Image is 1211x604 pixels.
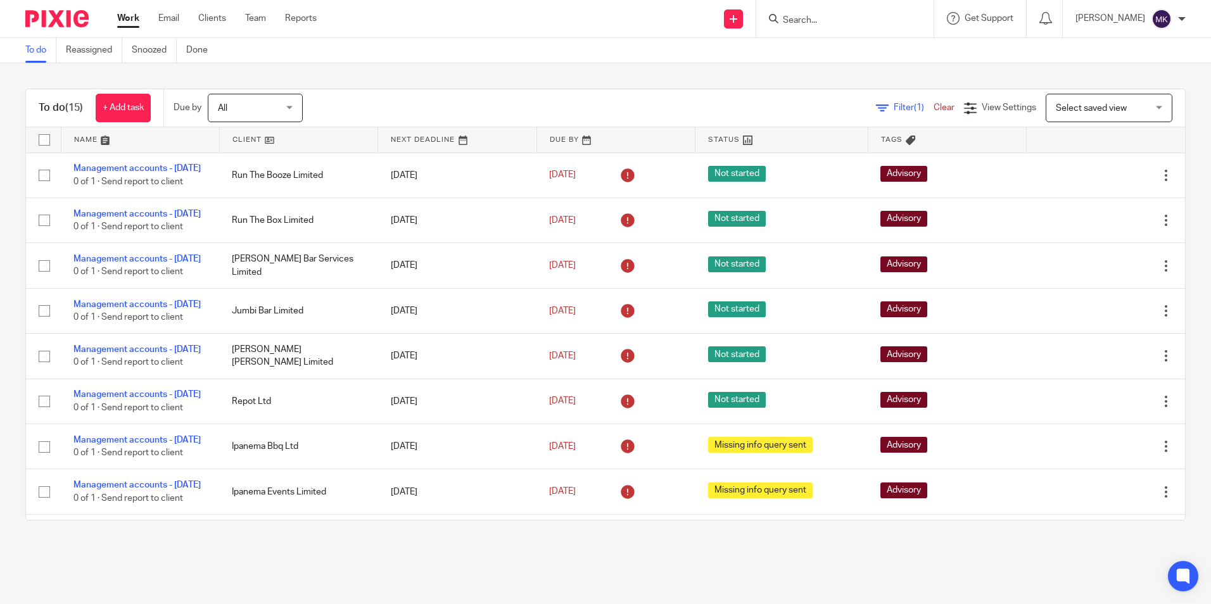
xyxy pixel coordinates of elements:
[880,437,927,453] span: Advisory
[708,301,766,317] span: Not started
[73,222,183,231] span: 0 of 1 · Send report to client
[378,424,536,469] td: [DATE]
[73,390,201,399] a: Management accounts - [DATE]
[378,334,536,379] td: [DATE]
[1151,9,1172,29] img: svg%3E
[132,38,177,63] a: Snoozed
[378,379,536,424] td: [DATE]
[708,211,766,227] span: Not started
[549,216,576,225] span: [DATE]
[186,38,217,63] a: Done
[219,469,377,514] td: Ipanema Events Limited
[378,198,536,242] td: [DATE]
[378,153,536,198] td: [DATE]
[708,166,766,182] span: Not started
[219,153,377,198] td: Run The Booze Limited
[25,38,56,63] a: To do
[708,437,813,453] span: Missing info query sent
[65,103,83,113] span: (15)
[982,103,1036,112] span: View Settings
[117,12,139,25] a: Work
[73,210,201,218] a: Management accounts - [DATE]
[174,101,201,114] p: Due by
[708,346,766,362] span: Not started
[73,255,201,263] a: Management accounts - [DATE]
[880,301,927,317] span: Advisory
[782,15,896,27] input: Search
[378,243,536,288] td: [DATE]
[549,351,576,360] span: [DATE]
[73,177,183,186] span: 0 of 1 · Send report to client
[894,103,934,112] span: Filter
[66,38,122,63] a: Reassigned
[880,392,927,408] span: Advisory
[1056,104,1127,113] span: Select saved view
[219,424,377,469] td: Ipanema Bbq Ltd
[218,104,227,113] span: All
[96,94,151,122] a: + Add task
[934,103,954,112] a: Clear
[880,346,927,362] span: Advisory
[285,12,317,25] a: Reports
[73,436,201,444] a: Management accounts - [DATE]
[219,288,377,333] td: Jumbi Bar Limited
[965,14,1013,23] span: Get Support
[708,256,766,272] span: Not started
[39,101,83,115] h1: To do
[549,487,576,496] span: [DATE]
[219,514,377,559] td: Intersectionality Cic
[219,198,377,242] td: Run The Box Limited
[158,12,179,25] a: Email
[708,392,766,408] span: Not started
[73,300,201,309] a: Management accounts - [DATE]
[73,345,201,354] a: Management accounts - [DATE]
[73,494,183,503] span: 0 of 1 · Send report to client
[549,397,576,406] span: [DATE]
[1075,12,1145,25] p: [PERSON_NAME]
[73,164,201,173] a: Management accounts - [DATE]
[880,482,927,498] span: Advisory
[880,256,927,272] span: Advisory
[549,442,576,451] span: [DATE]
[378,469,536,514] td: [DATE]
[73,358,183,367] span: 0 of 1 · Send report to client
[73,313,183,322] span: 0 of 1 · Send report to client
[708,482,813,498] span: Missing info query sent
[378,288,536,333] td: [DATE]
[73,268,183,277] span: 0 of 1 · Send report to client
[549,306,576,315] span: [DATE]
[245,12,266,25] a: Team
[198,12,226,25] a: Clients
[25,10,89,27] img: Pixie
[219,243,377,288] td: [PERSON_NAME] Bar Services Limited
[880,211,927,227] span: Advisory
[914,103,924,112] span: (1)
[880,166,927,182] span: Advisory
[549,261,576,270] span: [DATE]
[881,136,903,143] span: Tags
[219,379,377,424] td: Repot Ltd
[549,171,576,180] span: [DATE]
[73,481,201,489] a: Management accounts - [DATE]
[73,403,183,412] span: 0 of 1 · Send report to client
[219,334,377,379] td: [PERSON_NAME] [PERSON_NAME] Limited
[73,448,183,457] span: 0 of 1 · Send report to client
[378,514,536,559] td: [DATE]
